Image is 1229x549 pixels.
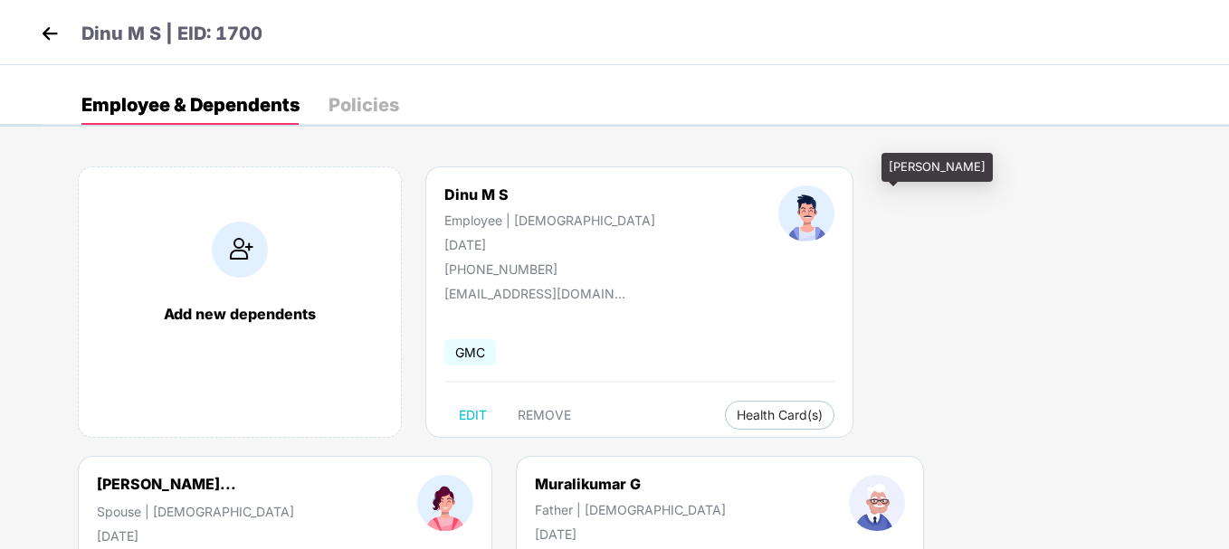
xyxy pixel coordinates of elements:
button: REMOVE [503,401,586,430]
button: Health Card(s) [725,401,834,430]
span: Health Card(s) [737,411,823,420]
div: Add new dependents [97,305,383,323]
div: [PERSON_NAME] [881,153,993,182]
div: Muralikumar G [535,475,726,493]
div: [EMAIL_ADDRESS][DOMAIN_NAME] [444,286,625,301]
div: Spouse | [DEMOGRAPHIC_DATA] [97,504,294,519]
div: Father | [DEMOGRAPHIC_DATA] [535,502,726,517]
div: Employee | [DEMOGRAPHIC_DATA] [444,213,655,228]
img: profileImage [778,185,834,241]
div: [PERSON_NAME]... [97,475,236,493]
div: [DATE] [535,526,726,542]
span: EDIT [459,408,487,422]
div: [DATE] [444,237,655,252]
p: Dinu M S | EID: 1700 [81,20,262,48]
div: Dinu M S [444,185,655,204]
img: addIcon [212,222,268,278]
div: Policies [329,96,399,114]
img: profileImage [417,475,473,531]
div: [DATE] [97,528,294,544]
span: GMC [444,339,496,365]
div: Employee & Dependents [81,96,300,114]
span: REMOVE [518,408,571,422]
img: back [36,20,63,47]
img: profileImage [849,475,905,531]
div: [PHONE_NUMBER] [444,261,655,277]
button: EDIT [444,401,501,430]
